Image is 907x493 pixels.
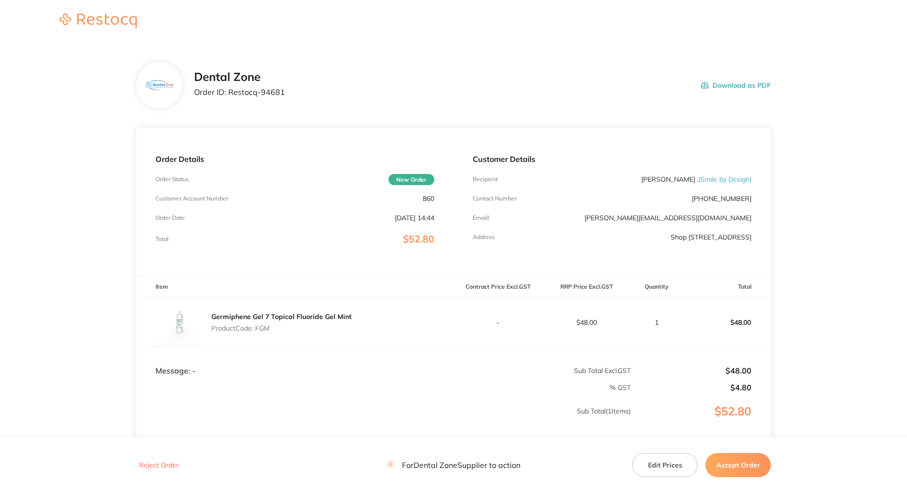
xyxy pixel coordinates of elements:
img: a2liazRzbw [143,70,175,101]
p: Emaill [473,214,489,221]
p: Recipient [473,176,498,183]
th: RRP Price Excl. GST [543,276,632,298]
img: Restocq logo [50,13,146,28]
p: Customer Details [473,155,752,163]
span: New Order [389,174,434,185]
p: [DATE] 14:44 [395,214,434,222]
button: Edit Prices [632,453,698,477]
button: Reject Order [136,461,181,470]
p: [PERSON_NAME] . [641,175,752,183]
p: Order Status [155,176,189,183]
td: Message: - [136,346,453,375]
th: Quantity [631,276,682,298]
span: ( Smile by Design ) [699,175,752,184]
th: Total [682,276,771,298]
p: % GST [137,384,631,391]
p: $48.00 [683,311,771,334]
a: Germiphene Gel 7 Topical Fluoride Gel Mint [211,312,351,321]
p: $52.80 [632,405,770,438]
p: Order Details [155,155,434,163]
p: - [454,319,542,326]
button: Download as PDF [701,70,771,100]
p: [PHONE_NUMBER] [692,195,752,202]
p: Customer Account Number [155,195,228,202]
p: Total [155,236,168,242]
h2: Dental Zone [194,70,285,84]
p: 860 [423,195,434,202]
p: Order Date [155,214,185,221]
th: Item [136,276,453,298]
p: $48.00 [632,366,752,375]
p: Shop [STREET_ADDRESS] [671,233,752,241]
p: Contact Number [473,195,517,202]
p: Sub Total Excl. GST [454,367,631,374]
th: Contract Price Excl. GST [453,276,543,298]
span: $52.80 [403,233,434,245]
img: eDBlemk2dw [155,298,204,346]
p: Address [473,234,495,240]
p: $48.00 [543,319,631,326]
a: Restocq logo [50,13,146,29]
p: Sub Total ( 1 Items) [137,407,631,434]
a: [PERSON_NAME][EMAIL_ADDRESS][DOMAIN_NAME] [584,213,752,222]
p: For Dental Zone Supplier to action [387,461,520,470]
button: Accept Order [705,453,771,477]
p: 1 [632,319,682,326]
p: Product Code: FGM [211,324,351,332]
p: $4.80 [632,383,752,392]
p: Order ID: Restocq- 94681 [194,88,285,96]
